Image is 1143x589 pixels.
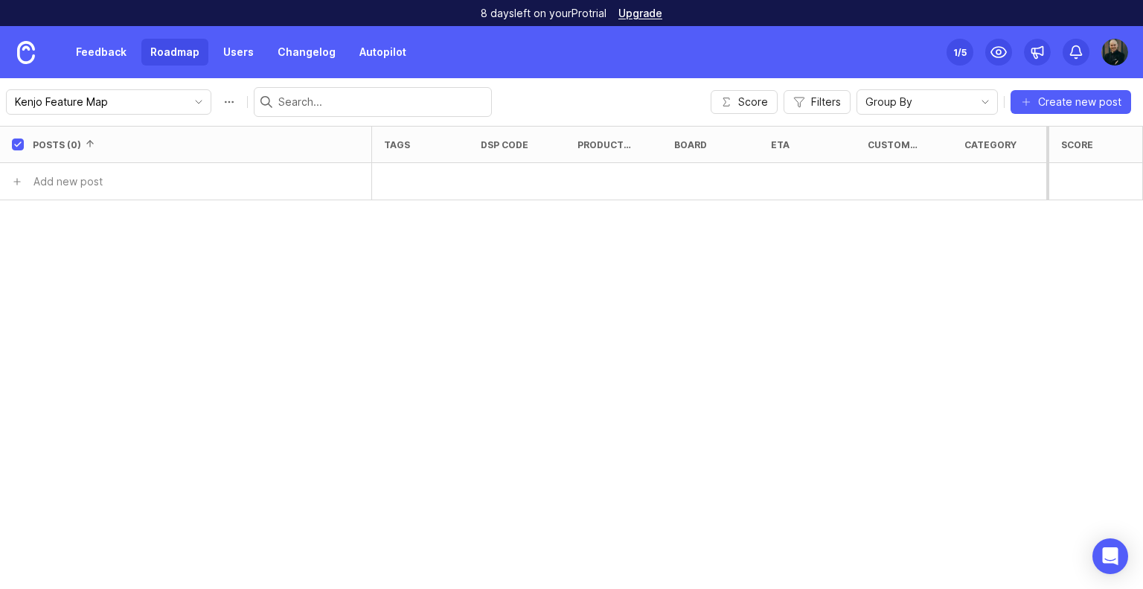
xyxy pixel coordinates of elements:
div: toggle menu [6,89,211,115]
div: 1 /5 [953,42,967,63]
input: Search... [278,94,485,110]
img: Christian Kaller [1101,39,1128,66]
a: Autopilot [350,39,415,66]
div: Posts (0) [33,139,81,150]
span: Filters [811,95,841,109]
a: Roadmap [141,39,208,66]
div: Product focus [577,139,633,150]
div: toggle menu [857,89,998,115]
div: Open Intercom Messenger [1092,538,1128,574]
a: Changelog [269,39,345,66]
p: 8 days left on your Pro trial [481,6,606,21]
button: Score [711,90,778,114]
span: Score [738,95,768,109]
div: Customers requesting [868,139,923,150]
button: Filters [784,90,851,114]
span: Create new post [1038,95,1121,109]
a: Upgrade [618,8,662,19]
div: DSP Code [481,139,528,150]
svg: toggle icon [973,96,997,108]
input: Kenjo Feature Map [15,94,179,110]
svg: toggle icon [187,96,211,108]
div: board [674,139,707,150]
div: tags [384,139,410,150]
button: Create new post [1011,90,1131,114]
button: Roadmap options [217,90,241,114]
div: category [964,139,1016,150]
div: Score [1061,139,1093,150]
img: Canny Home [17,41,35,64]
div: Add new post [33,173,103,190]
span: Group By [865,94,912,110]
div: eta [771,139,790,150]
button: 1/5 [947,39,973,66]
a: Users [214,39,263,66]
a: Feedback [67,39,135,66]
